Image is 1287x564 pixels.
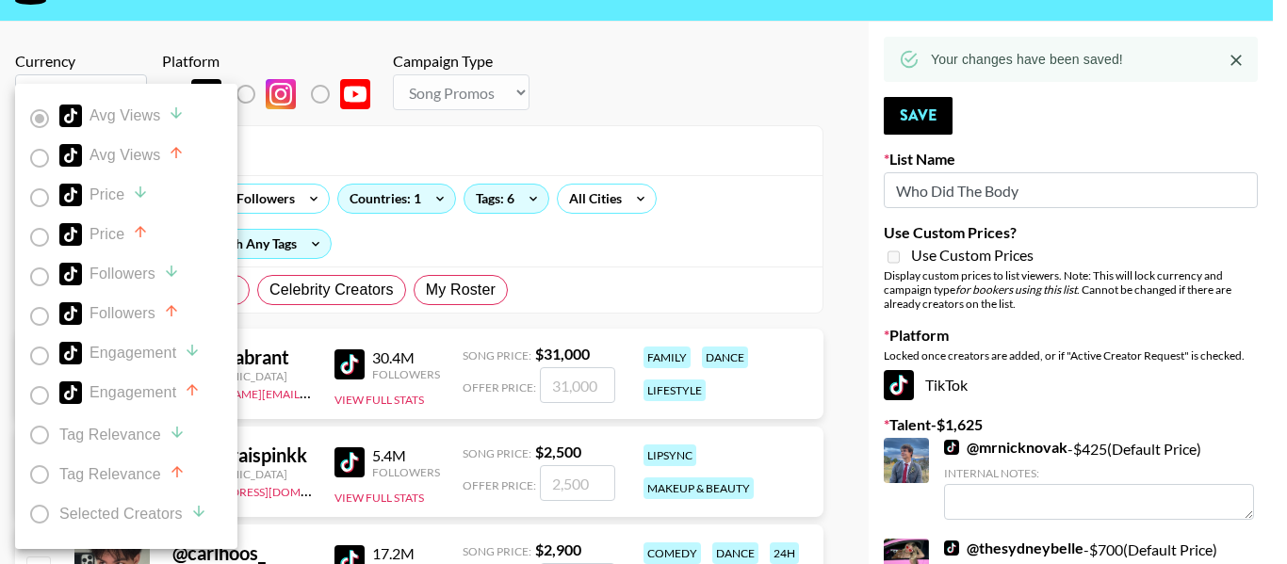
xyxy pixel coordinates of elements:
[59,263,180,285] div: Followers
[59,503,207,525] div: Selected Creators
[59,184,149,206] div: Price
[59,342,201,364] div: Engagement
[59,144,185,167] div: Avg Views
[59,105,185,127] div: Avg Views
[59,381,201,404] div: Engagement
[59,302,180,325] div: Followers
[59,424,186,446] div: Tag Relevance
[59,223,149,246] div: Price
[59,463,186,486] div: Tag Relevance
